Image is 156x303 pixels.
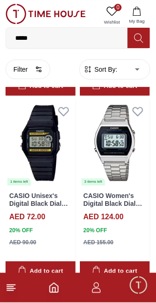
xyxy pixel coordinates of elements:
span: 0 [114,4,122,11]
a: CASIO Unisex's Digital Black Dial Watch - F-94WA-9DG1 items left [6,99,76,187]
a: CASIO Women's Digital Black Dial Watch - B640WD-1AVDF [84,192,143,223]
button: Sort By: [84,65,118,74]
img: CASIO Women's Digital Black Dial Watch - B640WD-1AVDF [80,99,150,187]
span: Wishlist [101,19,124,25]
span: 20 % OFF [9,227,33,235]
div: Add to cart [18,266,63,277]
div: AED 155.00 [84,239,114,247]
button: Add to cart [6,262,76,282]
span: Sort By: [93,65,118,74]
img: CASIO Unisex's Digital Black Dial Watch - F-94WA-9DG [6,99,76,187]
div: AED 90.00 [9,239,36,247]
a: Home [48,283,60,294]
a: CASIO Women's Digital Black Dial Watch - B640WD-1AVDF3 items left [80,99,150,187]
a: 0Wishlist [101,4,124,27]
a: CASIO Unisex's Digital Black Dial Watch - F-94WA-9DG [9,192,68,223]
h4: AED 72.00 [9,212,45,223]
h4: AED 124.00 [84,212,124,223]
button: Filter [6,60,50,79]
span: My Bag [126,18,149,25]
div: 3 items left [82,179,105,186]
button: Add to cart [80,262,150,282]
div: 1 items left [7,179,31,186]
img: ... [6,4,86,24]
span: 20 % OFF [84,227,107,235]
div: Chat Widget [129,276,149,296]
div: Add to cart [92,266,138,277]
button: My Bag [124,4,150,27]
